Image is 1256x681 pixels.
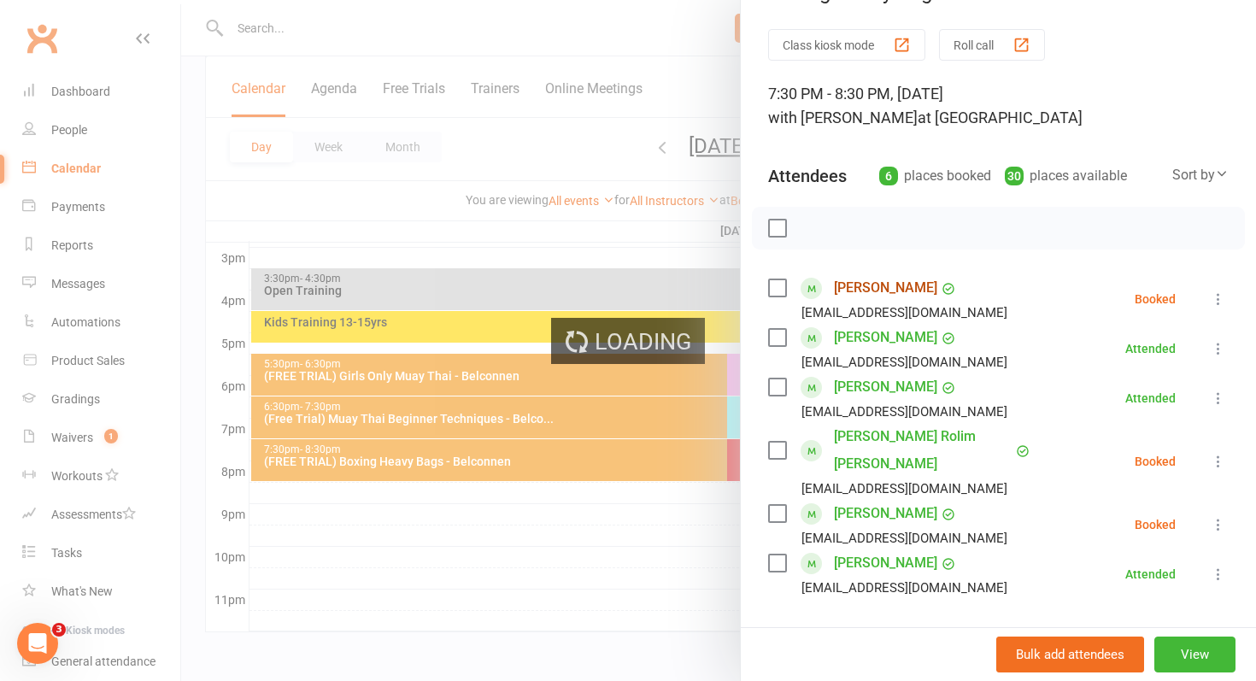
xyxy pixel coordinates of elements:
div: [EMAIL_ADDRESS][DOMAIN_NAME] [801,527,1007,549]
div: places booked [879,164,991,188]
div: Booked [1135,455,1176,467]
div: places available [1005,164,1127,188]
div: 7:30 PM - 8:30 PM, [DATE] [768,82,1229,130]
a: [PERSON_NAME] [834,549,937,577]
div: Attendees [768,164,847,188]
button: View [1154,637,1235,672]
a: [PERSON_NAME] [834,324,937,351]
iframe: Intercom live chat [17,623,58,664]
div: Booked [1135,519,1176,531]
div: [EMAIL_ADDRESS][DOMAIN_NAME] [801,351,1007,373]
div: [EMAIL_ADDRESS][DOMAIN_NAME] [801,401,1007,423]
a: [PERSON_NAME] [834,373,937,401]
div: Attended [1125,392,1176,404]
span: at [GEOGRAPHIC_DATA] [918,109,1083,126]
div: [EMAIL_ADDRESS][DOMAIN_NAME] [801,302,1007,324]
a: [PERSON_NAME] [834,274,937,302]
div: [EMAIL_ADDRESS][DOMAIN_NAME] [801,577,1007,599]
div: Booked [1135,293,1176,305]
span: 3 [52,623,66,637]
div: 30 [1005,167,1024,185]
button: Class kiosk mode [768,29,925,61]
button: Roll call [939,29,1045,61]
div: Sort by [1172,164,1229,186]
div: Attended [1125,568,1176,580]
button: Bulk add attendees [996,637,1144,672]
div: Attended [1125,343,1176,355]
div: 6 [879,167,898,185]
span: with [PERSON_NAME] [768,109,918,126]
a: [PERSON_NAME] [834,500,937,527]
div: [EMAIL_ADDRESS][DOMAIN_NAME] [801,478,1007,500]
a: [PERSON_NAME] Rolim [PERSON_NAME] [834,423,1012,478]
